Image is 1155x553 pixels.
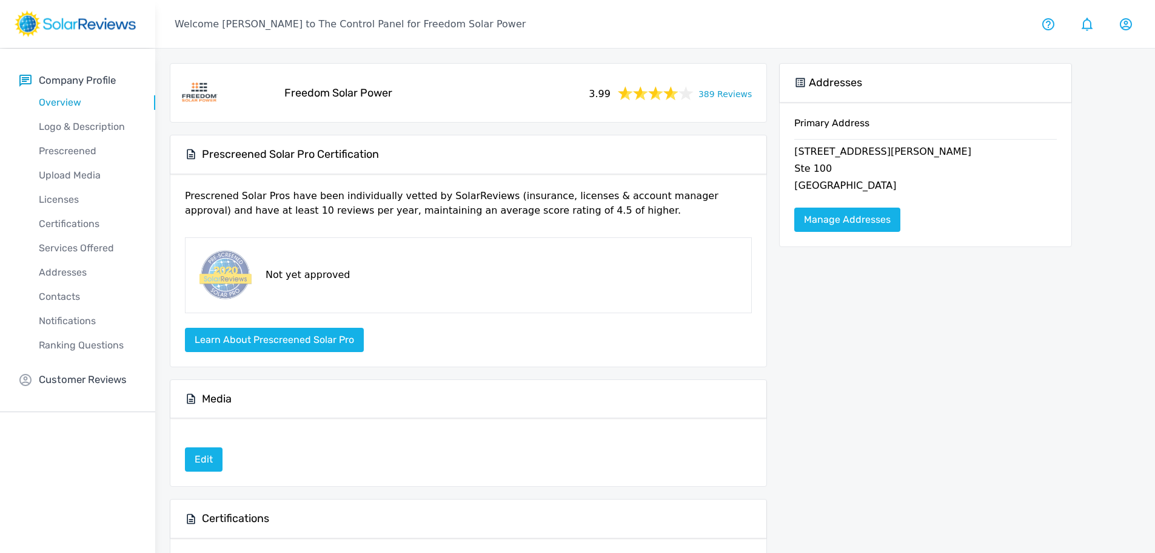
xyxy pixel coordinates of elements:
[19,217,155,231] p: Certifications
[809,76,862,90] h5: Addresses
[202,512,269,526] h5: Certifications
[19,212,155,236] a: Certifications
[19,260,155,285] a: Addresses
[266,268,350,282] p: Not yet approved
[195,248,253,303] img: prescreened-badge.png
[185,328,364,352] button: Learn about Prescreened Solar Pro
[19,90,155,115] a: Overview
[794,117,1057,139] h6: Primary Address
[19,163,155,188] a: Upload Media
[202,392,232,406] h5: Media
[19,309,155,333] a: Notifications
[589,84,611,101] span: 3.99
[19,188,155,212] a: Licenses
[794,144,1057,161] p: [STREET_ADDRESS][PERSON_NAME]
[19,192,155,207] p: Licenses
[698,86,752,101] a: 389 Reviews
[19,290,155,304] p: Contacts
[19,115,155,139] a: Logo & Description
[202,148,379,161] h5: Prescreened Solar Pro Certification
[175,17,526,32] p: Welcome [PERSON_NAME] to The Control Panel for Freedom Solar Power
[284,86,392,100] h5: Freedom Solar Power
[794,161,1057,178] p: Ste 100
[185,447,223,472] a: Edit
[19,236,155,260] a: Services Offered
[19,139,155,163] a: Prescreened
[19,333,155,358] a: Ranking Questions
[39,372,127,387] p: Customer Reviews
[185,453,223,465] a: Edit
[794,178,1057,195] p: [GEOGRAPHIC_DATA]
[794,208,900,232] a: Manage Addresses
[19,285,155,309] a: Contacts
[19,314,155,328] p: Notifications
[19,120,155,134] p: Logo & Description
[19,338,155,353] p: Ranking Questions
[19,168,155,183] p: Upload Media
[185,334,364,345] a: Learn about Prescreened Solar Pro
[19,265,155,280] p: Addresses
[19,241,155,256] p: Services Offered
[19,144,155,158] p: Prescreened
[39,73,116,88] p: Company Profile
[185,189,752,228] p: Prescrened Solar Pros have been individually vetted by SolarReviews (insurance, licenses & accoun...
[19,95,155,110] p: Overview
